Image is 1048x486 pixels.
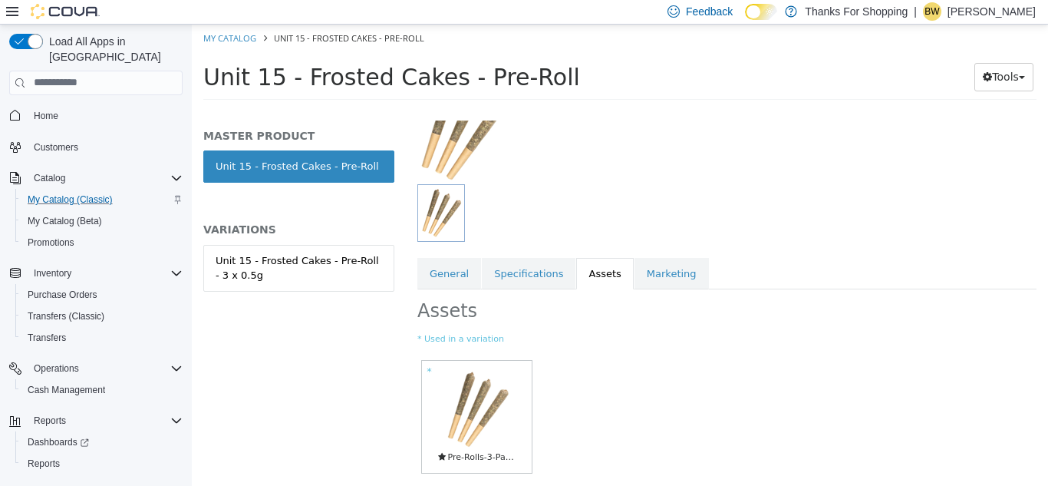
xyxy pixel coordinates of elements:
span: Purchase Orders [28,289,97,301]
span: Inventory [28,264,183,283]
p: Thanks For Shopping [805,2,908,21]
span: Reports [28,412,183,430]
input: Dark Mode [745,4,777,20]
a: Dashboards [15,431,189,453]
span: Transfers (Classic) [21,307,183,326]
a: General [226,233,289,266]
button: Transfers (Classic) [15,306,189,327]
span: My Catalog (Classic) [28,193,113,206]
span: Transfers (Classic) [28,310,104,322]
a: Promotions [21,233,81,252]
span: Dashboards [28,436,89,448]
a: Customers [28,138,84,157]
span: My Catalog (Beta) [28,215,102,227]
a: Unit 15 - Frosted Cakes - Pre-Roll [12,126,203,158]
span: Promotions [21,233,183,252]
button: Promotions [15,232,189,253]
a: Reports [21,455,66,473]
button: Catalog [3,167,189,189]
h2: Assets [226,275,756,299]
a: Transfers (Classic) [21,307,110,326]
span: Feedback [686,4,733,19]
a: Dashboards [21,433,95,451]
a: My Catalog (Classic) [21,190,119,209]
h5: MASTER PRODUCT [12,104,203,118]
h5: VARIATIONS [12,198,203,212]
a: My Catalog (Beta) [21,212,108,230]
button: Operations [3,358,189,379]
span: Home [28,106,183,125]
button: Reports [15,453,189,474]
span: Reports [34,415,66,427]
span: Reports [28,458,60,470]
button: Purchase Orders [15,284,189,306]
span: Transfers [28,332,66,344]
a: Cash Management [21,381,111,399]
small: * Used in a variation [226,309,845,322]
span: Dark Mode [745,20,746,21]
button: Catalog [28,169,71,187]
button: Tools [783,38,842,67]
button: Home [3,104,189,127]
span: My Catalog (Classic) [21,190,183,209]
a: Marketing [443,233,517,266]
span: Pre-Rolls-3-Pack-[GEOGRAPHIC_DATA]-[GEOGRAPHIC_DATA]-[GEOGRAPHIC_DATA]-[GEOGRAPHIC_DATA]-Near-Me.jpg [246,427,324,440]
span: My Catalog (Beta) [21,212,183,230]
span: Operations [28,359,183,378]
span: Customers [34,141,78,154]
button: My Catalog (Beta) [15,210,189,232]
span: Inventory [34,267,71,279]
a: My Catalog [12,8,64,19]
a: Specifications [290,233,384,266]
span: Cash Management [28,384,105,396]
img: Pre-Rolls-3-Pack-Winnipeg-Regina-Saskatoon-Cannabis-Near-Me.jpg [253,345,318,425]
div: Belinda Worrall [923,2,941,21]
span: Catalog [34,172,65,184]
button: Reports [3,410,189,431]
span: Purchase Orders [21,286,183,304]
span: Promotions [28,236,74,249]
p: [PERSON_NAME] [947,2,1036,21]
span: Customers [28,137,183,157]
button: Transfers [15,327,189,349]
div: Unit 15 - Frosted Cakes - Pre-Roll - 3 x 0.5g [24,229,190,259]
a: Home [28,107,64,125]
span: Home [34,110,58,122]
button: Customers [3,136,189,158]
a: Transfers [21,329,72,347]
img: Cova [31,4,100,19]
span: BW [924,2,939,21]
button: My Catalog (Classic) [15,189,189,210]
span: Unit 15 - Frosted Cakes - Pre-Roll [82,8,232,19]
button: Reports [28,412,72,430]
img: 150 [226,45,318,160]
span: Load All Apps in [GEOGRAPHIC_DATA] [43,34,183,64]
span: Operations [34,362,79,375]
a: Assets [384,233,441,266]
p: | [914,2,917,21]
a: Purchase Orders [21,286,104,304]
button: Inventory [28,264,77,283]
button: Inventory [3,263,189,284]
span: Dashboards [21,433,183,451]
span: Cash Management [21,381,183,399]
span: Unit 15 - Frosted Cakes - Pre-Roll [12,39,388,66]
span: Catalog [28,169,183,187]
span: Transfers [21,329,183,347]
span: Reports [21,455,183,473]
button: Cash Management [15,379,189,401]
button: Operations [28,359,85,378]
